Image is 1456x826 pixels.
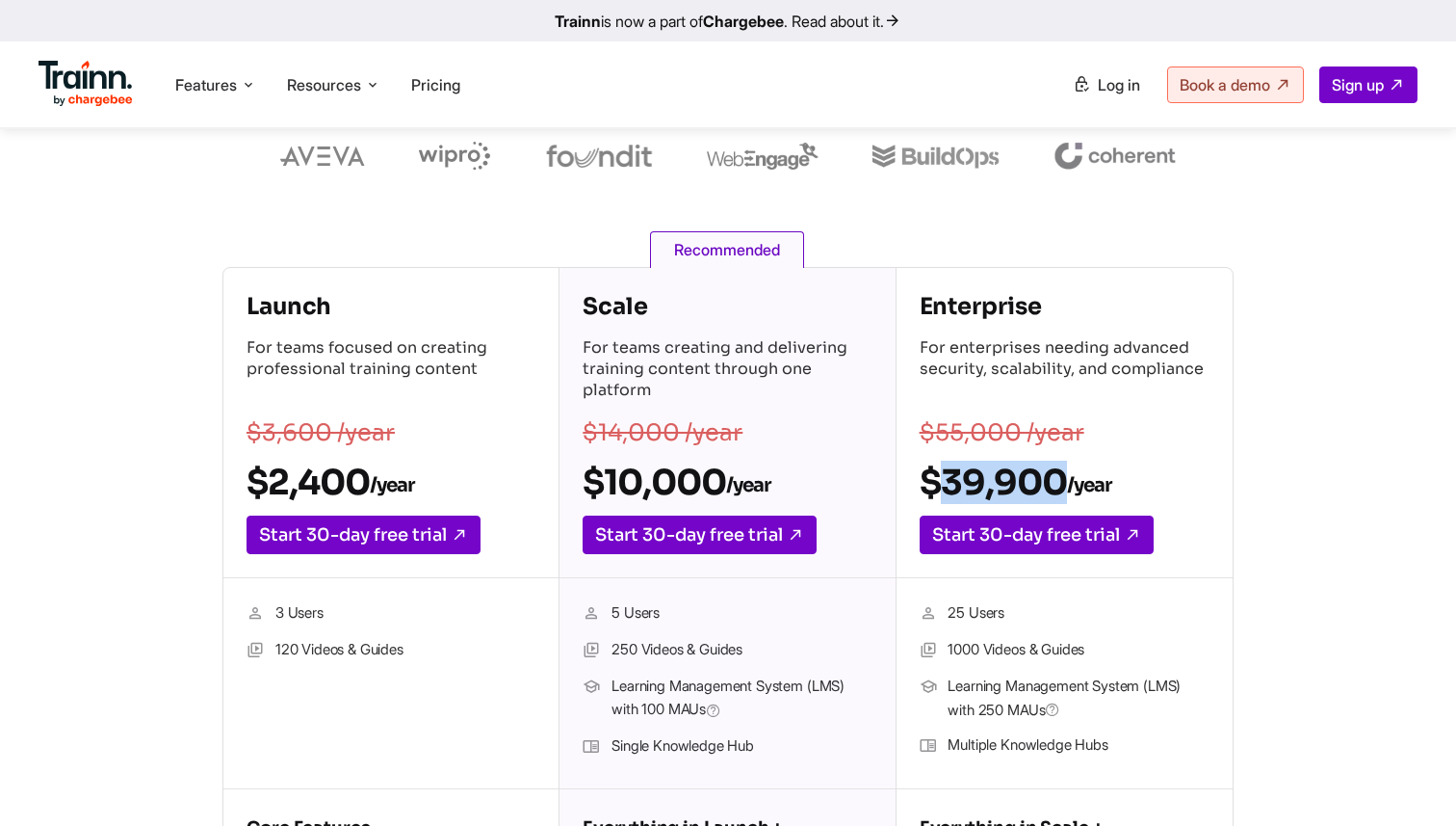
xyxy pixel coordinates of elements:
p: For teams creating and delivering training content through one platform [583,337,871,405]
img: buildops logo [872,145,999,169]
a: Start 30-day free trial [920,516,1154,554]
span: Recommended [650,231,804,268]
sub: /year [370,473,414,497]
li: 1000 Videos & Guides [920,638,1209,663]
li: Multiple Knowledge Hubs [920,733,1209,759]
img: wipro logo [419,142,491,171]
h4: Enterprise [920,291,1209,322]
img: foundit logo [545,145,653,168]
h4: Launch [247,291,535,322]
a: Start 30-day free trial [583,516,817,554]
img: Trainn Logo [39,61,133,107]
li: 5 Users [583,601,871,626]
li: Single Knowledge Hub [583,734,871,759]
h2: $2,400 [247,461,535,504]
sub: /year [726,473,770,497]
span: Learning Management System (LMS) with 250 MAUs [948,675,1209,722]
s: $55,000 /year [920,418,1084,447]
li: 3 Users [247,601,535,626]
span: Book a demo [1180,75,1270,94]
a: Pricing [411,75,460,94]
iframe: Chat Widget [1360,733,1456,826]
p: For enterprises needing advanced security, scalability, and compliance [920,337,1209,405]
span: Resources [287,74,361,95]
li: 250 Videos & Guides [583,638,871,663]
a: Book a demo [1167,67,1304,103]
img: webengage logo [707,143,819,170]
a: Sign up [1319,67,1417,103]
span: Features [175,74,237,95]
span: Log in [1098,75,1140,94]
a: Log in [1061,67,1152,102]
sub: /year [1067,473,1111,497]
span: Learning Management System (LMS) with 100 MAUs [611,675,871,723]
li: 120 Videos & Guides [247,638,535,663]
li: 25 Users [920,601,1209,626]
s: $3,600 /year [247,418,395,447]
h2: $10,000 [583,461,871,504]
a: Start 30-day free trial [247,516,481,554]
h4: Scale [583,291,871,322]
b: Chargebee [703,12,784,31]
img: aveva logo [280,147,365,166]
h2: $39,900 [920,461,1209,504]
span: Sign up [1332,75,1384,94]
b: Trainn [555,12,601,31]
img: coherent logo [1053,143,1176,170]
s: $14,000 /year [583,418,742,447]
p: For teams focused on creating professional training content [247,337,535,405]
